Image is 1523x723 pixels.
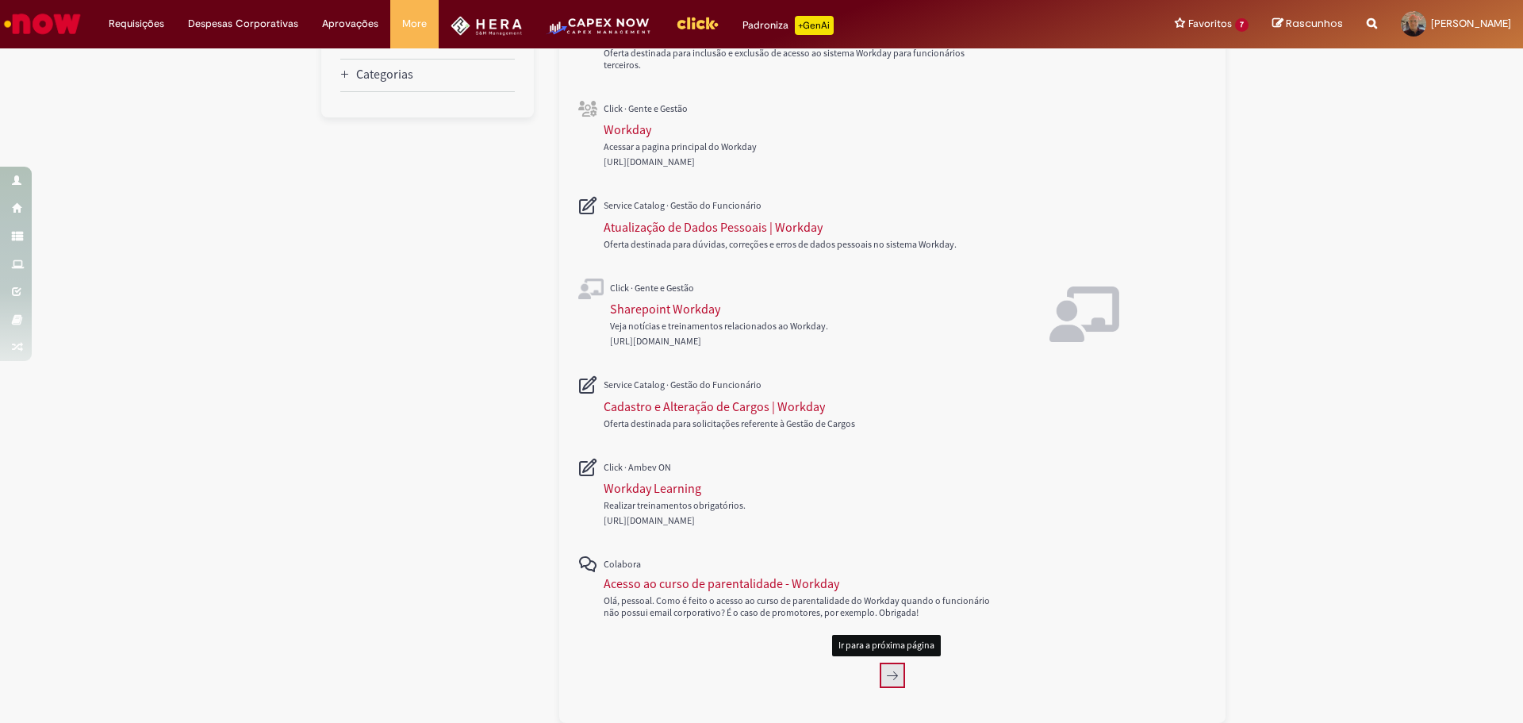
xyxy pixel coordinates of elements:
[546,16,651,48] img: CapexLogo5.png
[451,16,523,36] img: HeraLogo.png
[2,8,83,40] img: ServiceNow
[1188,16,1232,32] span: Favoritos
[742,16,834,35] div: Padroniza
[1272,17,1343,32] a: Rascunhos
[676,11,719,35] img: click_logo_yellow_360x200.png
[1431,17,1511,30] span: [PERSON_NAME]
[1235,18,1249,32] span: 7
[402,16,427,32] span: More
[188,16,298,32] span: Despesas Corporativas
[795,16,834,35] p: +GenAi
[1286,16,1343,31] span: Rascunhos
[109,16,164,32] span: Requisições
[322,16,378,32] span: Aprovações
